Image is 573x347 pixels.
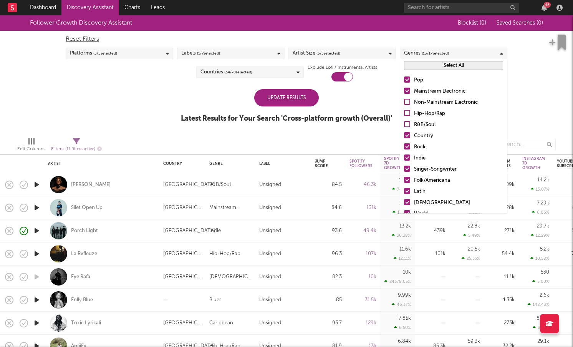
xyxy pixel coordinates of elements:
div: 20.5k [468,247,480,252]
div: Unsigned [259,272,281,282]
div: [GEOGRAPHIC_DATA] [163,180,215,189]
div: 6.50 % [394,325,411,330]
div: 59.3k [468,339,480,344]
div: 9.99k [398,293,411,298]
a: Silet Open Up [71,204,103,211]
a: Porch Light [71,227,98,234]
div: Edit Columns [17,144,45,154]
div: Unsigned [259,296,281,305]
div: 84.6 [315,203,342,213]
div: 74.01 % [392,187,411,192]
div: Unsigned [259,249,281,259]
div: 101k [419,249,445,259]
span: ( 5 / 5 selected) [93,49,117,58]
div: Pop [414,76,503,85]
a: [PERSON_NAME] [71,181,111,188]
div: Countries [200,68,252,77]
span: ( 13 / 17 selected) [422,49,449,58]
div: Spotify Followers [349,159,373,168]
div: 31.5k [349,296,376,305]
div: R&B/Soul [414,120,503,130]
div: Country [163,161,198,166]
span: ( 11 filters active) [65,147,95,151]
div: Indie [414,154,503,163]
div: 107k [349,249,376,259]
div: Label [259,161,303,166]
div: [GEOGRAPHIC_DATA] [163,272,202,282]
div: 29.1k [537,339,549,344]
div: 46.3k [349,180,376,189]
a: Enlly Blue [71,297,93,304]
div: 439k [419,226,445,236]
div: 15.07 % [531,187,549,192]
span: Blocklist [458,20,486,26]
span: ( 0 ) [537,20,543,26]
div: Follower Growth Discovery Assistant [30,18,132,28]
div: Platforms [70,49,117,58]
div: Artist [48,161,152,166]
div: 2.6k [540,293,549,298]
div: Indie [209,226,221,236]
div: Edit Columns [17,135,45,157]
div: Blues [209,296,222,305]
div: 7.29k [537,201,549,206]
div: 45 [544,2,551,8]
div: 85 [315,296,342,305]
div: 5.2k [540,247,549,252]
div: World [414,209,503,219]
div: Mainstream Electronic [414,87,503,96]
div: 12.11 % [394,256,411,261]
div: Genre [209,161,248,166]
div: Latin [414,187,503,196]
div: 19.7k [399,178,411,183]
div: 7.85k [399,316,411,321]
div: [DEMOGRAPHIC_DATA] [209,272,252,282]
div: [GEOGRAPHIC_DATA] [163,203,202,213]
button: Saved Searches (0) [494,20,543,26]
label: Exclude Lofi / Instrumental Artists [308,63,377,72]
div: Genres [404,49,449,58]
div: 5.49 % [463,233,480,238]
div: Rock [414,143,503,152]
div: Filters [51,144,102,154]
span: ( 0 ) [480,20,486,26]
div: Unsigned [259,319,281,328]
div: Filters(11 filters active) [51,135,102,157]
div: Hip-Hop/Rap [414,109,503,118]
div: 96.3 [315,249,342,259]
div: 3.39 % [533,325,549,330]
button: 45 [542,5,547,11]
div: Toxic Lyrikali [71,320,101,327]
div: 11.1k [488,272,515,282]
div: 14.2k [537,178,549,183]
div: Latest Results for Your Search ' Cross-platform growth (Overall) ' [181,114,392,123]
div: Unsigned [259,226,281,236]
div: 273k [488,319,515,328]
span: Saved Searches [497,20,543,26]
div: Folk/Americana [414,176,503,185]
button: Select All [404,61,503,70]
div: 49.4k [349,226,376,236]
div: Instagram 7D Growth [522,156,545,170]
div: Artist Size [293,49,340,58]
div: [DEMOGRAPHIC_DATA] [414,198,503,208]
div: Unsigned [259,180,281,189]
div: 5.00 % [532,279,549,284]
div: 54.4k [488,249,515,259]
span: ( 5 / 5 selected) [316,49,340,58]
div: Singer-Songwriter [414,165,503,174]
div: 36.38 % [392,233,411,238]
div: Reset Filters [66,35,507,44]
div: Caribbean [209,319,233,328]
div: 12.29 % [531,233,549,238]
div: 46.37 % [392,302,411,307]
div: 131k [349,203,376,213]
div: 6.06 % [532,210,549,215]
a: La Rvfleuze [71,251,97,257]
div: 8.95k [537,316,549,321]
div: 29.7k [537,224,549,229]
div: 93.6 [315,226,342,236]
